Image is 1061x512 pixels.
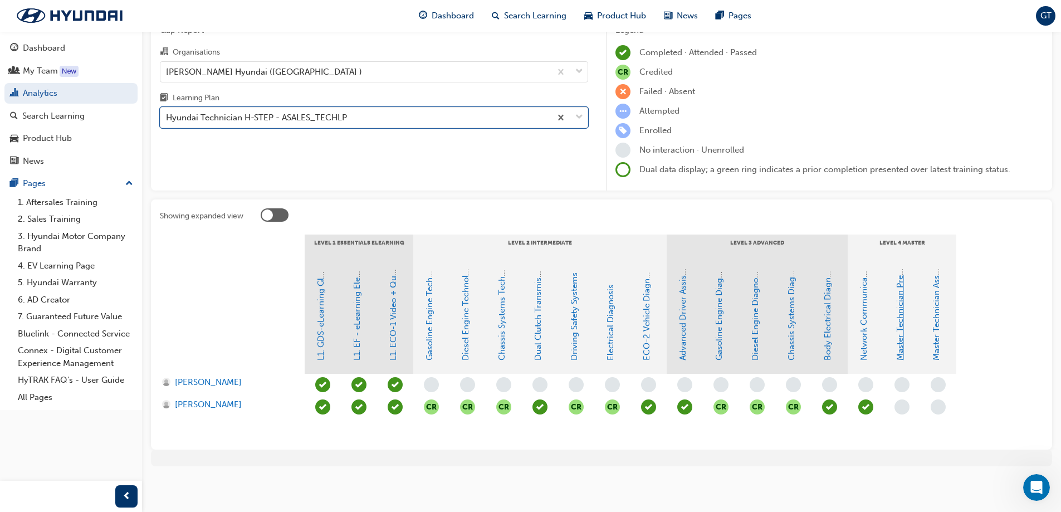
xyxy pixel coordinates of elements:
span: learningRecordVerb_NONE-icon [605,377,620,392]
span: learningRecordVerb_NONE-icon [569,377,584,392]
a: Body Electrical Diagnosis [823,262,833,360]
span: search-icon [10,111,18,121]
span: null-icon [605,399,620,415]
span: news-icon [664,9,672,23]
button: null-icon [424,399,439,415]
iframe: Intercom live chat [1023,474,1050,501]
div: LEVEL 2 Intermediate [413,235,667,262]
span: up-icon [125,177,133,191]
span: learningRecordVerb_COMPLETE-icon [615,45,630,60]
a: Dashboard [4,38,138,58]
a: ECO-2 Vehicle Diagnosis and Repair [642,220,652,360]
span: learningRecordVerb_NONE-icon [641,377,656,392]
span: Failed · Absent [639,86,695,96]
div: Learning Plan [173,92,219,104]
span: learningRecordVerb_PASS-icon [315,399,330,415]
span: pages-icon [716,9,724,23]
div: Search Learning [22,110,85,123]
a: pages-iconPages [707,4,760,27]
a: Master Technician Pre-Qualifier [895,237,905,360]
button: Pages [4,173,138,194]
span: Dual data display; a green ring indicates a prior completion presented over latest training status. [639,164,1010,174]
span: learningRecordVerb_PASS-icon [388,399,403,415]
span: learningRecordVerb_PASS-icon [388,377,403,392]
a: Dual Clutch Transmissions [533,257,543,360]
span: learningRecordVerb_NONE-icon [713,377,728,392]
span: learningRecordVerb_NONE-icon [496,377,511,392]
span: learningRecordVerb_ATTEMPT-icon [615,104,630,119]
a: 5. Hyundai Warranty [13,274,138,291]
span: learningRecordVerb_ATTEND-icon [822,399,837,415]
span: learningRecordVerb_NONE-icon [532,377,547,392]
a: Network Communications [859,259,869,360]
div: Pages [23,177,46,190]
a: HyTRAK FAQ's - User Guide [13,372,138,389]
a: Diesel Engine Diagnosis [750,268,760,360]
div: Organisations [173,47,220,58]
a: Gasoline Engine Technology [424,251,434,360]
span: learningRecordVerb_NONE-icon [931,377,946,392]
div: News [23,155,44,168]
span: learningRecordVerb_NONE-icon [786,377,801,392]
span: guage-icon [419,9,427,23]
a: [PERSON_NAME] [162,398,294,411]
span: learningRecordVerb_NONE-icon [615,143,630,158]
span: news-icon [10,157,18,167]
span: [PERSON_NAME] [175,376,242,389]
a: Search Learning [4,106,138,126]
a: 4. EV Learning Page [13,257,138,275]
span: Dashboard [432,9,474,22]
a: Product Hub [4,128,138,149]
a: L1. EF - eLearning Electrical Fundamentals [352,197,362,360]
span: Product Hub [597,9,646,22]
div: Hyundai Technician H-STEP - ASALES_TECHLP [166,111,347,124]
a: News [4,151,138,172]
button: GT [1036,6,1055,26]
a: All Pages [13,389,138,406]
a: Diesel Engine Technology [461,261,471,360]
span: Completed · Attended · Passed [639,47,757,57]
a: Bluelink - Connected Service [13,325,138,343]
a: 7. Guaranteed Future Value [13,308,138,325]
span: learningRecordVerb_NONE-icon [931,399,946,415]
a: [PERSON_NAME] [162,376,294,389]
span: learningRecordVerb_NONE-icon [750,377,765,392]
div: LEVEL 3 Advanced [667,235,848,262]
span: people-icon [10,66,18,76]
div: Dashboard [23,42,65,55]
div: My Team [23,65,58,77]
a: news-iconNews [655,4,707,27]
span: learningRecordVerb_PASS-icon [351,377,366,392]
span: learningRecordVerb_PASS-icon [351,399,366,415]
a: Chassis Systems Technology [497,250,507,360]
a: Driving Safety Systems [569,272,579,360]
a: 6. AD Creator [13,291,138,309]
span: Enrolled [639,125,672,135]
button: null-icon [496,399,511,415]
span: prev-icon [123,490,131,504]
button: null-icon [713,399,728,415]
a: car-iconProduct Hub [575,4,655,27]
span: learningRecordVerb_ENROLL-icon [615,123,630,138]
button: null-icon [750,399,765,415]
span: null-icon [786,399,801,415]
span: learningRecordVerb_ATTEND-icon [677,399,692,415]
span: Attempted [639,106,679,116]
span: [PERSON_NAME] [175,398,242,411]
span: learningplan-icon [160,94,168,104]
a: Connex - Digital Customer Experience Management [13,342,138,372]
a: 3. Hyundai Motor Company Brand [13,228,138,257]
a: search-iconSearch Learning [483,4,575,27]
img: Trak [6,4,134,27]
a: Advanced Driver Assist Systems [678,238,688,360]
span: learningRecordVerb_ATTEND-icon [858,399,873,415]
button: null-icon [460,399,475,415]
a: guage-iconDashboard [410,4,483,27]
span: learningRecordVerb_FAIL-icon [615,84,630,99]
a: 2. Sales Training [13,211,138,228]
span: GT [1040,9,1052,22]
div: LEVEL 1 Essentials eLearning [305,235,413,262]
